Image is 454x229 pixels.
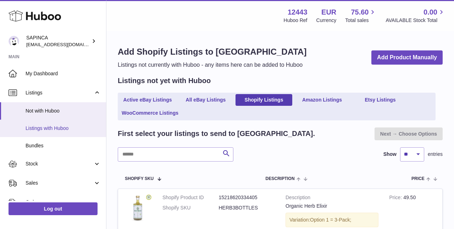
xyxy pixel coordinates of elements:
[118,76,211,86] h2: Listings not yet with Huboo
[286,194,378,203] strong: Description
[389,195,403,202] strong: Price
[177,94,234,106] a: All eBay Listings
[26,180,93,186] span: Sales
[26,70,101,77] span: My Dashboard
[119,107,181,119] a: WooCommerce Listings
[411,176,425,181] span: Price
[118,61,306,69] p: Listings not currently with Huboo - any items here can be added to Huboo
[9,36,19,47] img: info@sapinca.com
[310,217,351,223] span: Option 1 = 3-Pack;
[352,94,409,106] a: Etsy Listings
[288,7,308,17] strong: 12443
[26,42,104,47] span: [EMAIL_ADDRESS][DOMAIN_NAME]
[294,94,350,106] a: Amazon Listings
[423,7,437,17] span: 0.00
[383,151,397,158] label: Show
[123,194,152,223] img: 1xHerb_NB.png
[428,151,443,158] span: entries
[26,89,93,96] span: Listings
[26,125,101,132] span: Listings with Huboo
[26,160,93,167] span: Stock
[219,194,275,201] dd: 15218620334405
[26,34,90,48] div: SAPINCA
[118,46,306,58] h1: Add Shopify Listings to [GEOGRAPHIC_DATA]
[321,7,336,17] strong: EUR
[236,94,292,106] a: Shopify Listings
[26,199,93,206] span: Orders
[266,176,295,181] span: Description
[26,108,101,114] span: Not with Huboo
[118,129,315,138] h2: First select your listings to send to [GEOGRAPHIC_DATA].
[371,50,443,65] a: Add Product Manually
[316,17,337,24] div: Currency
[119,94,176,106] a: Active eBay Listings
[284,17,308,24] div: Huboo Ref
[286,213,378,227] div: Variation:
[162,194,219,201] dt: Shopify Product ID
[351,7,369,17] span: 75.60
[125,176,154,181] span: Shopify SKU
[345,17,377,24] span: Total sales
[219,205,275,211] dd: HERB3BOTTLES
[403,195,416,200] span: 49.50
[286,203,378,209] div: Organic Herb Elixir
[386,17,445,24] span: AVAILABLE Stock Total
[162,205,219,211] dt: Shopify SKU
[345,7,377,24] a: 75.60 Total sales
[9,202,98,215] a: Log out
[26,142,101,149] span: Bundles
[386,7,445,24] a: 0.00 AVAILABLE Stock Total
